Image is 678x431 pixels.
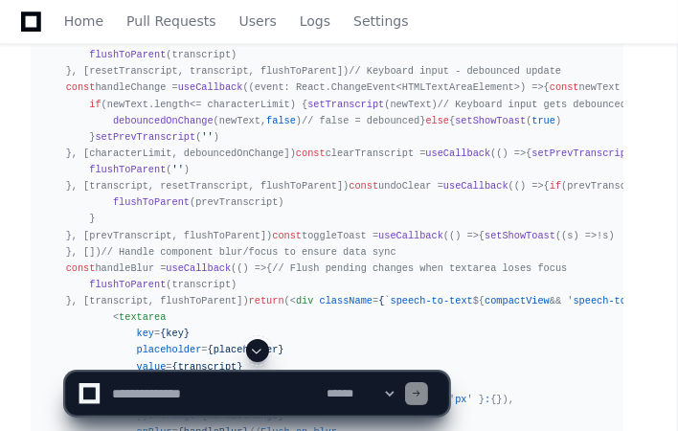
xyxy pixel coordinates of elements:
span: speech-to-text [391,295,473,306]
span: flushToParent [89,279,166,290]
span: flushToParent [89,164,166,175]
span: () => [237,262,266,274]
span: textarea [119,311,166,323]
span: // Keyboard input - debounced update [349,65,561,77]
span: '' [201,131,213,143]
span: setShowToast [455,115,526,126]
span: const [66,262,96,274]
span: if [550,180,561,192]
span: () => [496,147,526,159]
span: () => [514,180,544,192]
span: setPrevTranscript [95,131,195,143]
span: compactView [485,295,550,306]
span: return [249,295,284,306]
span: ( ) => [249,81,544,93]
span: Home [64,15,103,27]
span: useCallback [425,147,490,159]
span: const [550,81,579,93]
span: const [349,180,378,192]
span: div [296,295,313,306]
span: '' [172,164,184,175]
span: Settings [353,15,408,27]
span: {key} [160,328,190,339]
span: useCallback [178,81,243,93]
span: useCallback [166,262,231,274]
span: s [567,230,573,241]
span: debouncedOnChange [113,115,214,126]
span: false [266,115,296,126]
span: const [66,81,96,93]
span: true [531,115,555,126]
span: // Handle component blur/focus to ensure data sync [102,246,396,258]
span: flushToParent [89,49,166,60]
span: const [272,230,302,241]
span: setTranscript [307,99,384,110]
span: Users [239,15,277,27]
span: () => [449,230,479,241]
span: Pull Requests [126,15,215,27]
span: flushToParent [113,196,190,208]
span: useCallback [443,180,508,192]
span: setPrevTranscript [531,147,632,159]
span: if [89,99,101,110]
span: Logs [300,15,330,27]
span: event: React.ChangeEvent<HTMLTextAreaElement> [255,81,520,93]
span: // Flush pending changes when textarea loses focus [272,262,567,274]
span: // false = debounced [302,115,419,126]
span: else [426,115,450,126]
span: ( ) => [561,230,597,241]
span: setShowToast [485,230,555,241]
span: length [154,99,190,110]
span: key [137,328,154,339]
span: { [378,295,384,306]
span: className [320,295,373,306]
span: useCallback [378,230,443,241]
span: const [296,147,326,159]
